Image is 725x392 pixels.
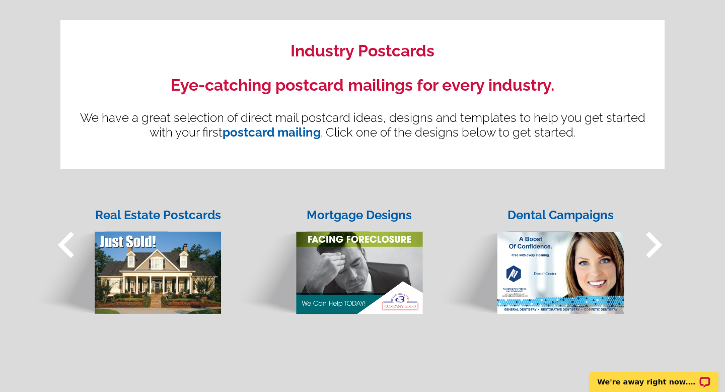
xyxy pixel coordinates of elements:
[223,125,321,140] a: postcard mailing
[40,219,93,271] span: keyboard_arrow_left
[295,206,423,224] div: Mortgage Designs
[496,206,625,224] div: Dental Campaigns
[25,193,227,315] a: Real Estate Postcards
[76,110,649,140] p: We have a great selection of direct mail postcard ideas, designs and templates to help you get st...
[428,193,629,315] a: Dental Campaigns
[30,212,222,315] img: postcard-1.png
[232,212,423,315] img: mortgage.png
[627,219,680,271] span: keyboard_arrow_right
[76,76,649,95] h2: Eye-catching postcard mailings for every industry.
[584,360,725,392] iframe: LiveChat chat widget
[433,212,625,315] img: dental.png
[76,41,649,60] h2: Industry Postcards
[227,193,428,315] a: Mortgage Designs
[94,206,222,224] div: Real Estate Postcards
